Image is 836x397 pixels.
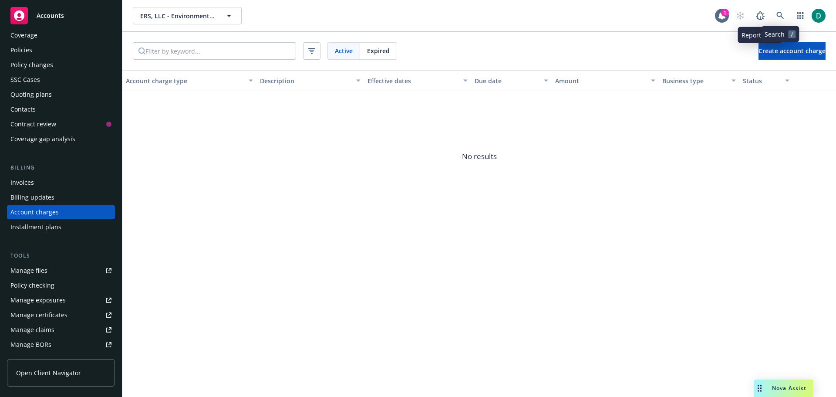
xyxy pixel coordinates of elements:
button: ERS, LLC - Environmental Remediation Solutions [133,7,242,24]
div: 1 [721,9,729,17]
div: Drag to move [754,380,765,397]
a: Report a Bug [752,7,769,24]
a: Contacts [7,102,115,116]
a: Policy checking [7,278,115,292]
div: Policy changes [10,58,53,72]
div: Tools [7,251,115,260]
button: Business type [659,70,739,91]
input: Filter by keyword... [145,43,296,59]
a: Contract review [7,117,115,131]
a: Manage BORs [7,338,115,352]
a: Policy changes [7,58,115,72]
div: Manage claims [10,323,54,337]
button: Amount [552,70,659,91]
div: Manage BORs [10,338,51,352]
div: Contacts [10,102,36,116]
span: Accounts [37,12,64,19]
a: Invoices [7,176,115,190]
div: Coverage gap analysis [10,132,75,146]
a: Manage exposures [7,293,115,307]
a: Installment plans [7,220,115,234]
a: Manage certificates [7,308,115,322]
div: Manage certificates [10,308,67,322]
div: Business type [662,76,726,85]
button: Due date [471,70,552,91]
button: Account charge type [122,70,256,91]
button: Nova Assist [754,380,813,397]
div: Contract review [10,117,56,131]
div: Status [743,76,780,85]
span: ERS, LLC - Environmental Remediation Solutions [140,11,216,20]
a: Account charges [7,205,115,219]
a: Manage claims [7,323,115,337]
div: Due date [475,76,539,85]
a: Billing updates [7,190,115,204]
div: Manage files [10,264,47,278]
div: Billing [7,163,115,172]
div: Invoices [10,176,34,190]
span: Open Client Navigator [16,368,81,377]
div: Policies [10,43,32,57]
svg: Search [138,48,145,54]
div: Quoting plans [10,88,52,102]
div: Account charge type [126,76,243,85]
a: Start snowing [731,7,749,24]
div: Amount [555,76,646,85]
div: Installment plans [10,220,61,234]
a: Quoting plans [7,88,115,102]
a: Coverage [7,28,115,42]
button: Description [256,70,364,91]
button: Status [739,70,793,91]
span: Active [335,46,353,55]
div: SSC Cases [10,73,40,87]
span: Expired [367,46,390,55]
a: Search [772,7,789,24]
a: Policies [7,43,115,57]
img: photo [812,9,826,23]
button: Create account charge [758,42,826,60]
a: Coverage gap analysis [7,132,115,146]
span: Nova Assist [772,384,806,392]
div: Account charges [10,205,59,219]
div: Description [260,76,351,85]
div: Effective dates [367,76,458,85]
span: No results [122,91,836,222]
a: Accounts [7,3,115,28]
div: Coverage [10,28,37,42]
a: Manage files [7,264,115,278]
div: Billing updates [10,190,54,204]
div: Manage exposures [10,293,66,307]
a: SSC Cases [7,73,115,87]
span: Create account charge [758,47,826,55]
div: Policy checking [10,278,54,292]
a: Switch app [792,7,809,24]
button: Effective dates [364,70,471,91]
